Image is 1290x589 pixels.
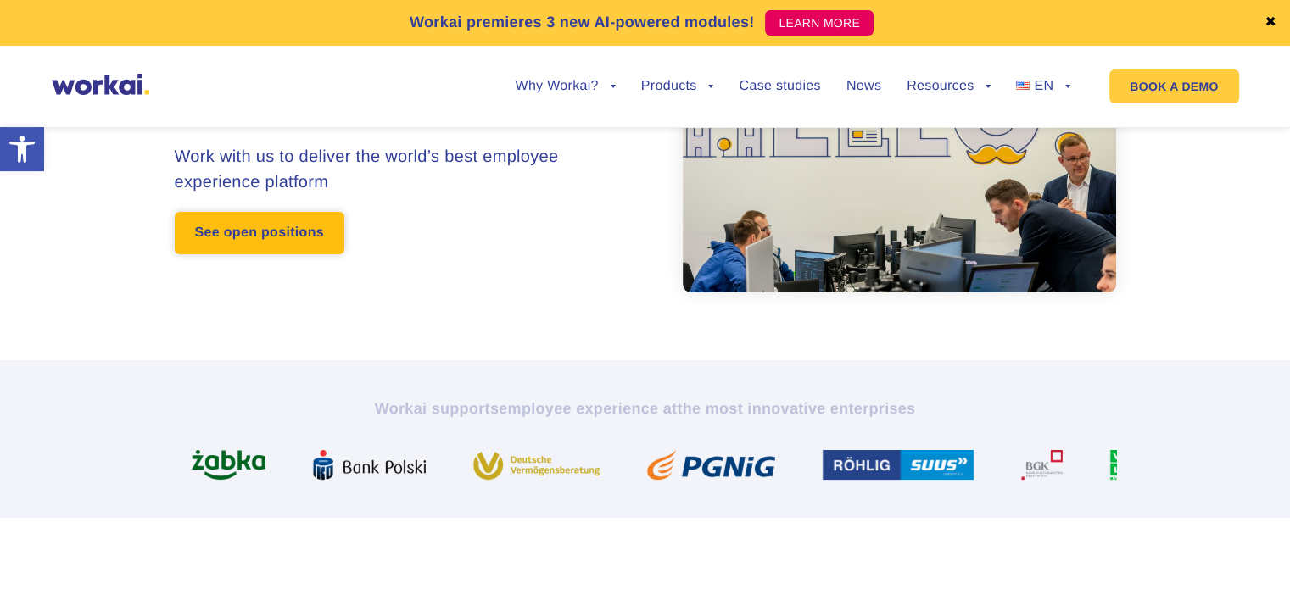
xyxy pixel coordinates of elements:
[739,80,820,93] a: Case studies
[765,10,874,36] a: LEARN MORE
[1109,69,1238,103] a: BOOK A DEMO
[846,80,881,93] a: News
[1034,79,1053,93] span: EN
[907,80,991,93] a: Resources
[410,11,755,34] p: Workai premieres 3 new AI-powered modules!
[175,144,645,195] h3: Work with us to deliver the world’s best employee experience platform
[1265,16,1276,30] a: ✖
[175,212,344,254] a: See open positions
[515,80,615,93] a: Why Workai?
[499,400,677,417] i: employee experience at
[175,398,1116,419] h2: Workai supports the most innovative enterprises
[641,80,714,93] a: Products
